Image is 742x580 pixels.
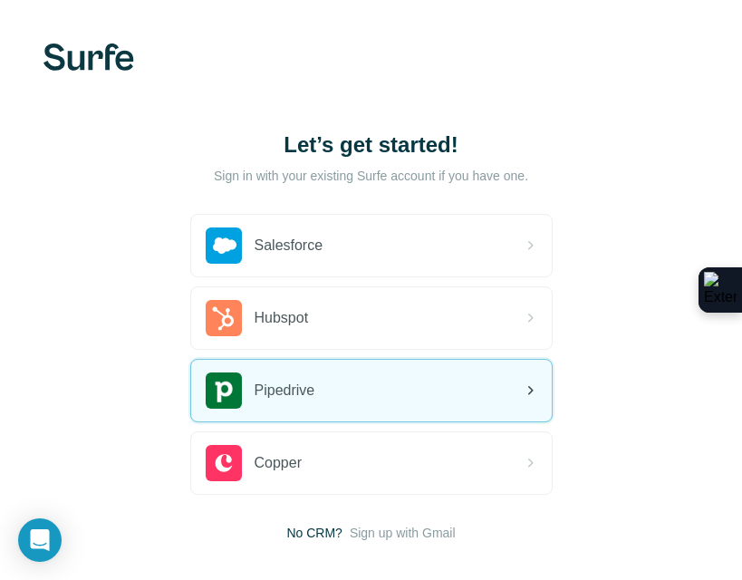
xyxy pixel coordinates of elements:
span: Pipedrive [255,380,315,401]
img: pipedrive's logo [206,372,242,409]
img: hubspot's logo [206,300,242,336]
img: Extension Icon [704,272,737,308]
img: copper's logo [206,445,242,481]
span: Copper [255,452,302,474]
img: salesforce's logo [206,227,242,264]
p: Sign in with your existing Surfe account if you have one. [214,167,528,185]
h1: Let’s get started! [190,130,553,159]
button: Sign up with Gmail [350,524,456,542]
span: Salesforce [255,235,323,256]
span: No CRM? [286,524,342,542]
div: Open Intercom Messenger [18,518,62,562]
img: Surfe's logo [43,43,134,71]
span: Hubspot [255,307,309,329]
